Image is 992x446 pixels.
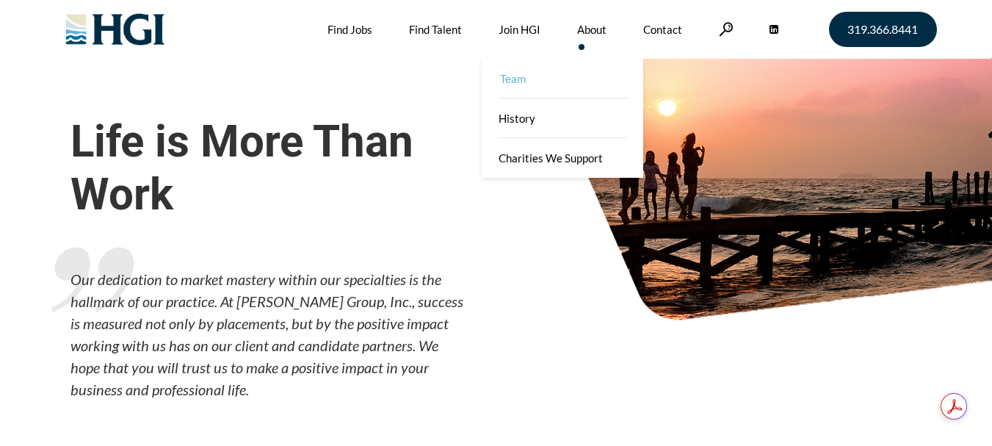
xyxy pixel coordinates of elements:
a: Charities We Support [482,138,643,178]
a: History [482,98,643,138]
p: Our dedication to market mastery within our specialties is the hallmark of our practice. At [PERS... [70,268,467,400]
a: Team [483,59,645,98]
span: 319.366.8441 [847,24,918,35]
a: Search [719,22,734,36]
a: 319.366.8441 [829,12,937,47]
span: Life is More Than Work [70,115,467,221]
